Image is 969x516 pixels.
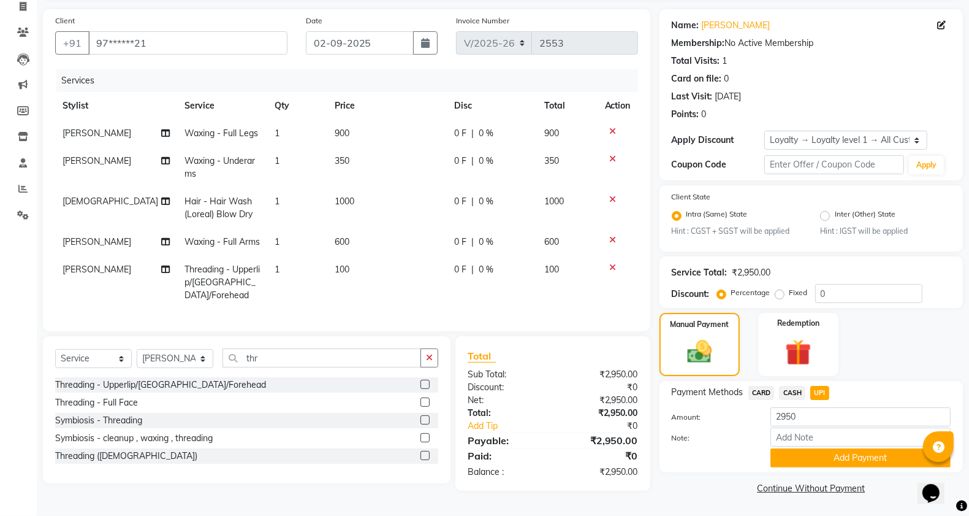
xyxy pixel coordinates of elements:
[789,287,808,298] label: Fixed
[672,55,720,67] div: Total Visits:
[479,195,493,208] span: 0 %
[724,72,729,85] div: 0
[777,318,819,329] label: Redemption
[454,195,466,208] span: 0 F
[544,196,564,207] span: 1000
[55,15,75,26] label: Client
[732,266,771,279] div: ₹2,950.00
[471,263,474,276] span: |
[88,31,287,55] input: Search by Name/Mobile/Email/Code
[670,319,729,330] label: Manual Payment
[672,37,951,50] div: No Active Membership
[458,394,553,407] div: Net:
[686,209,748,223] label: Intra (Same) State
[177,92,267,120] th: Service
[770,449,951,468] button: Add Payment
[275,196,279,207] span: 1
[184,236,260,247] span: Waxing - Full Arms
[335,264,350,275] span: 100
[569,420,647,433] div: ₹0
[335,236,350,247] span: 600
[731,287,770,298] label: Percentage
[479,155,493,168] span: 0 %
[458,433,553,448] div: Payable:
[184,264,260,301] span: Threading - Upperlip/[GEOGRAPHIC_DATA]/Forehead
[454,263,466,276] span: 0 F
[553,394,647,407] div: ₹2,950.00
[672,158,765,171] div: Coupon Code
[553,407,647,420] div: ₹2,950.00
[55,396,138,409] div: Threading - Full Face
[479,236,493,248] span: 0 %
[55,432,213,445] div: Symbiosis - cleanup , waxing , threading
[335,155,350,166] span: 350
[598,92,638,120] th: Action
[810,386,829,400] span: UPI
[458,381,553,394] div: Discount:
[471,127,474,140] span: |
[777,336,819,368] img: _gift.svg
[63,155,131,166] span: [PERSON_NAME]
[909,156,944,174] button: Apply
[63,264,131,275] span: [PERSON_NAME]
[672,191,711,202] label: Client State
[553,466,647,479] div: ₹2,950.00
[275,155,279,166] span: 1
[702,108,707,121] div: 0
[672,288,710,301] div: Discount:
[702,19,770,32] a: [PERSON_NAME]
[663,433,762,444] label: Note:
[63,196,158,207] span: [DEMOGRAPHIC_DATA]
[672,134,765,147] div: Apply Discount
[544,236,559,247] span: 600
[456,15,509,26] label: Invoice Number
[672,226,802,237] small: Hint : CGST + SGST will be applied
[680,337,720,366] img: _cash.svg
[835,209,895,223] label: Inter (Other) State
[672,72,722,85] div: Card on file:
[55,379,266,391] div: Threading - Upperlip/[GEOGRAPHIC_DATA]/Forehead
[184,155,255,179] span: Waxing - Underarms
[918,467,957,504] iframe: chat widget
[764,155,904,174] input: Enter Offer / Coupon Code
[663,412,762,423] label: Amount:
[56,69,647,92] div: Services
[479,127,493,140] span: 0 %
[458,368,553,381] div: Sub Total:
[55,31,89,55] button: +91
[458,466,553,479] div: Balance :
[553,433,647,448] div: ₹2,950.00
[770,428,951,447] input: Add Note
[267,92,327,120] th: Qty
[63,128,131,139] span: [PERSON_NAME]
[544,155,559,166] span: 350
[553,381,647,394] div: ₹0
[335,196,355,207] span: 1000
[275,128,279,139] span: 1
[454,155,466,168] span: 0 F
[454,127,466,140] span: 0 F
[222,348,421,368] input: Search or Scan
[748,386,775,400] span: CARD
[672,37,725,50] div: Membership:
[544,264,559,275] span: 100
[471,236,474,248] span: |
[184,128,258,139] span: Waxing - Full Legs
[779,386,805,400] span: CASH
[479,263,493,276] span: 0 %
[55,450,197,463] div: Threading ([DEMOGRAPHIC_DATA])
[820,226,951,237] small: Hint : IGST will be applied
[672,386,743,399] span: Payment Methods
[447,92,537,120] th: Disc
[55,92,177,120] th: Stylist
[715,90,742,103] div: [DATE]
[63,236,131,247] span: [PERSON_NAME]
[458,407,553,420] div: Total:
[471,155,474,168] span: |
[275,236,279,247] span: 1
[454,236,466,248] span: 0 F
[537,92,598,120] th: Total
[662,482,960,495] a: Continue Without Payment
[184,196,253,220] span: Hair - Hair Wash (Loreal) Blow Dry
[672,108,699,121] div: Points:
